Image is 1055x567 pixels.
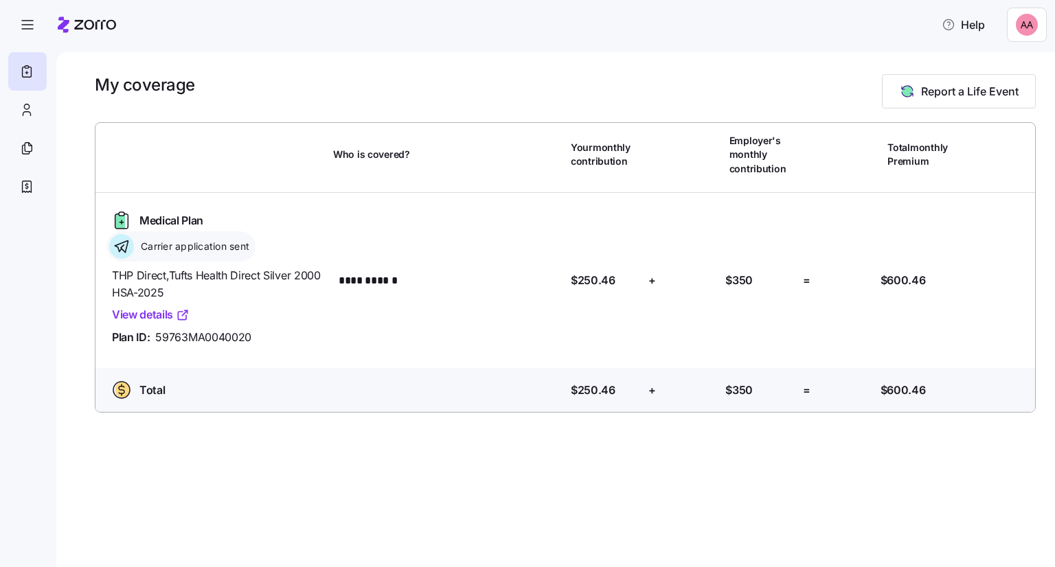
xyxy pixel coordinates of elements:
span: Your monthly contribution [571,141,639,169]
span: $350 [725,382,753,399]
span: Report a Life Event [921,83,1019,100]
span: $250.46 [571,382,615,399]
span: = [803,382,810,399]
button: Help [931,11,996,38]
span: Medical Plan [139,212,203,229]
span: THP Direct , Tufts Health Direct Silver 2000 HSA-2025 [112,267,322,301]
button: Report a Life Event [882,74,1036,108]
span: Who is covered? [333,148,410,161]
span: Plan ID: [112,329,150,346]
span: = [803,272,810,289]
h1: My coverage [95,74,195,95]
span: Employer's monthly contribution [729,134,797,176]
span: $600.46 [881,272,926,289]
a: View details [112,306,190,323]
span: $250.46 [571,272,615,289]
span: Total [139,382,165,399]
span: + [648,272,656,289]
span: Total monthly Premium [887,141,955,169]
span: 59763MA0040020 [155,329,251,346]
span: $350 [725,272,753,289]
span: + [648,382,656,399]
span: $600.46 [881,382,926,399]
span: Help [942,16,985,33]
img: 8f6ddf205d3a4cb90988111ae25d5134 [1016,14,1038,36]
span: Carrier application sent [137,240,249,253]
